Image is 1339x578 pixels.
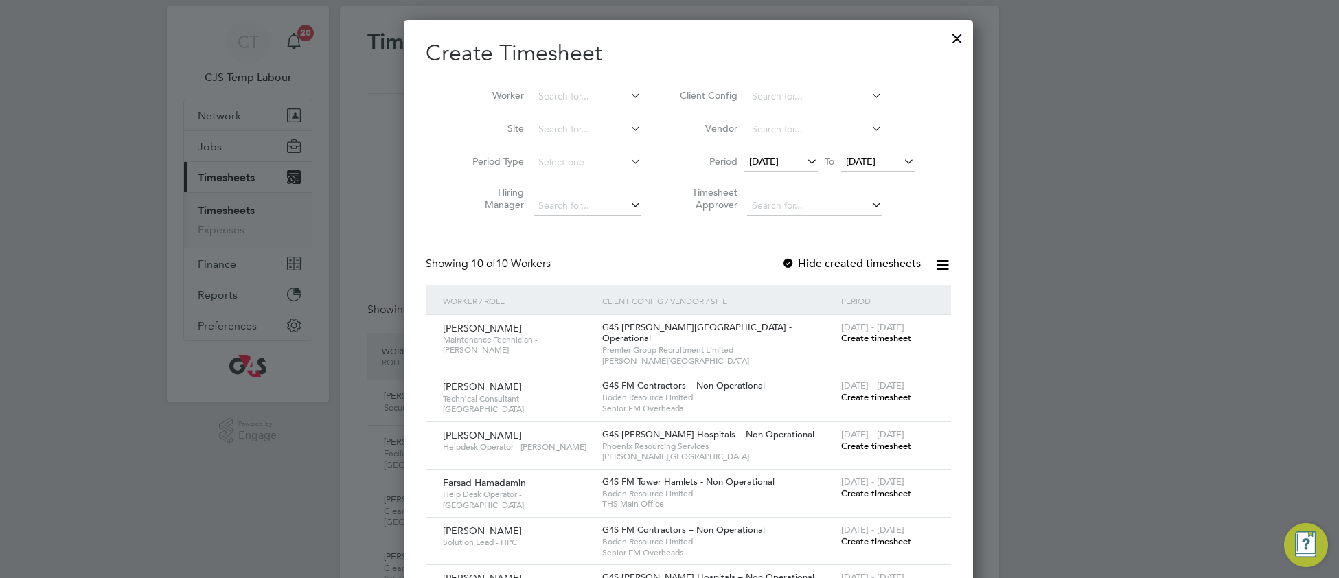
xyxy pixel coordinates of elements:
label: Client Config [676,89,737,102]
span: THS Main Office [602,498,834,509]
span: [DATE] - [DATE] [841,380,904,391]
span: [DATE] - [DATE] [841,428,904,440]
input: Search for... [534,120,641,139]
span: Boden Resource Limited [602,536,834,547]
span: Premier Group Recruitment Limited [602,345,834,356]
span: [DATE] - [DATE] [841,321,904,333]
span: [PERSON_NAME] [443,524,522,537]
span: G4S FM Contractors – Non Operational [602,380,765,391]
label: Timesheet Approver [676,186,737,211]
span: To [821,152,838,170]
span: [PERSON_NAME][GEOGRAPHIC_DATA] [602,356,834,367]
label: Hide created timesheets [781,257,921,270]
input: Search for... [747,120,882,139]
span: [PERSON_NAME] [443,429,522,441]
span: [DATE] [749,155,779,167]
span: Helpdesk Operator - [PERSON_NAME] [443,441,592,452]
span: [PERSON_NAME] [443,322,522,334]
span: [PERSON_NAME][GEOGRAPHIC_DATA] [602,451,834,462]
input: Search for... [534,196,641,216]
span: G4S [PERSON_NAME][GEOGRAPHIC_DATA] - Operational [602,321,792,345]
span: Senior FM Overheads [602,403,834,414]
label: Period Type [462,155,524,167]
input: Search for... [747,196,882,216]
button: Engage Resource Center [1284,523,1328,567]
span: Create timesheet [841,332,911,344]
span: Solution Lead - HPC [443,537,592,548]
label: Site [462,122,524,135]
span: [PERSON_NAME] [443,380,522,393]
span: 10 Workers [471,257,551,270]
span: 10 of [471,257,496,270]
div: Period [838,285,937,316]
span: Create timesheet [841,391,911,403]
div: Client Config / Vendor / Site [599,285,838,316]
span: Technical Consultant - [GEOGRAPHIC_DATA] [443,393,592,415]
span: Boden Resource Limited [602,488,834,499]
span: Phoenix Resourcing Services [602,441,834,452]
label: Period [676,155,737,167]
span: Maintenance Technician - [PERSON_NAME] [443,334,592,356]
span: Boden Resource Limited [602,392,834,403]
label: Vendor [676,122,737,135]
span: Senior FM Overheads [602,547,834,558]
span: Create timesheet [841,535,911,547]
span: [DATE] - [DATE] [841,524,904,535]
div: Showing [426,257,553,271]
div: Worker / Role [439,285,599,316]
label: Worker [462,89,524,102]
span: Farsad Hamadamin [443,476,526,489]
span: [DATE] [846,155,875,167]
span: [DATE] - [DATE] [841,476,904,487]
input: Search for... [747,87,882,106]
span: Create timesheet [841,487,911,499]
h2: Create Timesheet [426,39,951,68]
span: Create timesheet [841,440,911,452]
label: Hiring Manager [462,186,524,211]
span: G4S FM Contractors – Non Operational [602,524,765,535]
input: Select one [534,153,641,172]
input: Search for... [534,87,641,106]
span: G4S [PERSON_NAME] Hospitals – Non Operational [602,428,814,440]
span: G4S FM Tower Hamlets - Non Operational [602,476,775,487]
span: Help Desk Operator - [GEOGRAPHIC_DATA] [443,489,592,510]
